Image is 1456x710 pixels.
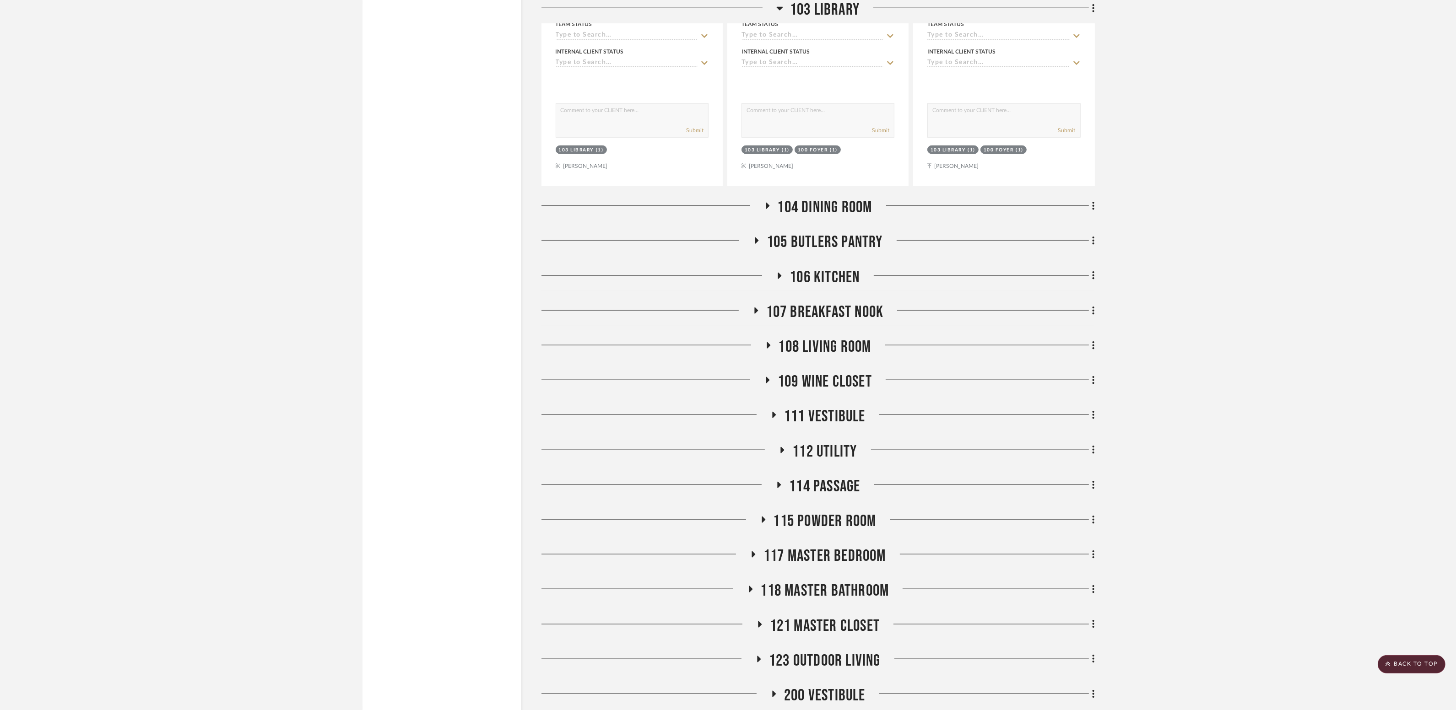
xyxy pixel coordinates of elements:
span: 106 Kitchen [790,268,860,287]
span: 114 PASSAGE [789,477,860,496]
span: 112 UTILITY [792,442,857,462]
span: 107 Breakfast Nook [766,302,884,322]
div: Internal Client Status [927,48,996,56]
div: Team Status [556,20,592,28]
input: Type to Search… [742,32,883,40]
div: (1) [968,147,976,154]
button: Submit [872,126,889,134]
span: 115 Powder Room [774,511,877,531]
span: 118 Master Bathroom [761,581,889,601]
span: 121 MASTER CLOSET [770,616,880,636]
input: Type to Search… [556,32,698,40]
div: 103 Library [745,147,780,154]
div: 100 Foyer [798,147,828,154]
span: 111 VESTIBULE [784,407,866,426]
div: Team Status [742,20,778,28]
div: Internal Client Status [742,48,810,56]
div: 100 Foyer [984,147,1014,154]
div: Internal Client Status [556,48,624,56]
button: Submit [1058,126,1076,134]
input: Type to Search… [556,59,698,68]
div: Team Status [927,20,964,28]
input: Type to Search… [927,32,1069,40]
scroll-to-top-button: BACK TO TOP [1378,655,1445,673]
span: 105 Butlers Pantry [767,232,883,252]
span: 200 VESTIBULE [784,686,866,705]
div: 103 Library [931,147,966,154]
span: 104 Dining Room [778,198,872,217]
span: 108 Living Room [779,337,871,357]
input: Type to Search… [927,59,1069,68]
span: 117 Master Bedroom [763,546,886,566]
div: (1) [596,147,604,154]
button: Submit [686,126,704,134]
span: 109 WINE CLOSET [778,372,872,392]
div: 103 Library [559,147,594,154]
div: (1) [782,147,790,154]
div: (1) [1016,147,1024,154]
span: 123 Outdoor Living [769,651,881,671]
input: Type to Search… [742,59,883,68]
div: (1) [830,147,838,154]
